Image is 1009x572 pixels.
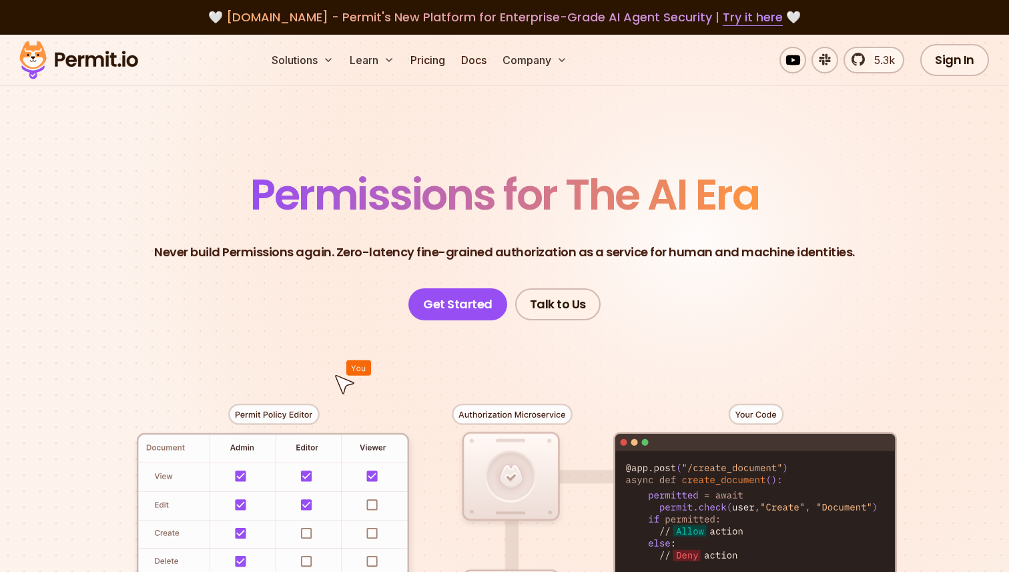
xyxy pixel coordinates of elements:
[344,47,400,73] button: Learn
[866,52,895,68] span: 5.3k
[497,47,573,73] button: Company
[408,288,507,320] a: Get Started
[266,47,339,73] button: Solutions
[13,37,144,83] img: Permit logo
[844,47,904,73] a: 5.3k
[32,8,977,27] div: 🤍 🤍
[515,288,601,320] a: Talk to Us
[250,165,759,224] span: Permissions for The AI Era
[226,9,783,25] span: [DOMAIN_NAME] - Permit's New Platform for Enterprise-Grade AI Agent Security |
[456,47,492,73] a: Docs
[405,47,450,73] a: Pricing
[920,44,989,76] a: Sign In
[154,243,855,262] p: Never build Permissions again. Zero-latency fine-grained authorization as a service for human and...
[723,9,783,26] a: Try it here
